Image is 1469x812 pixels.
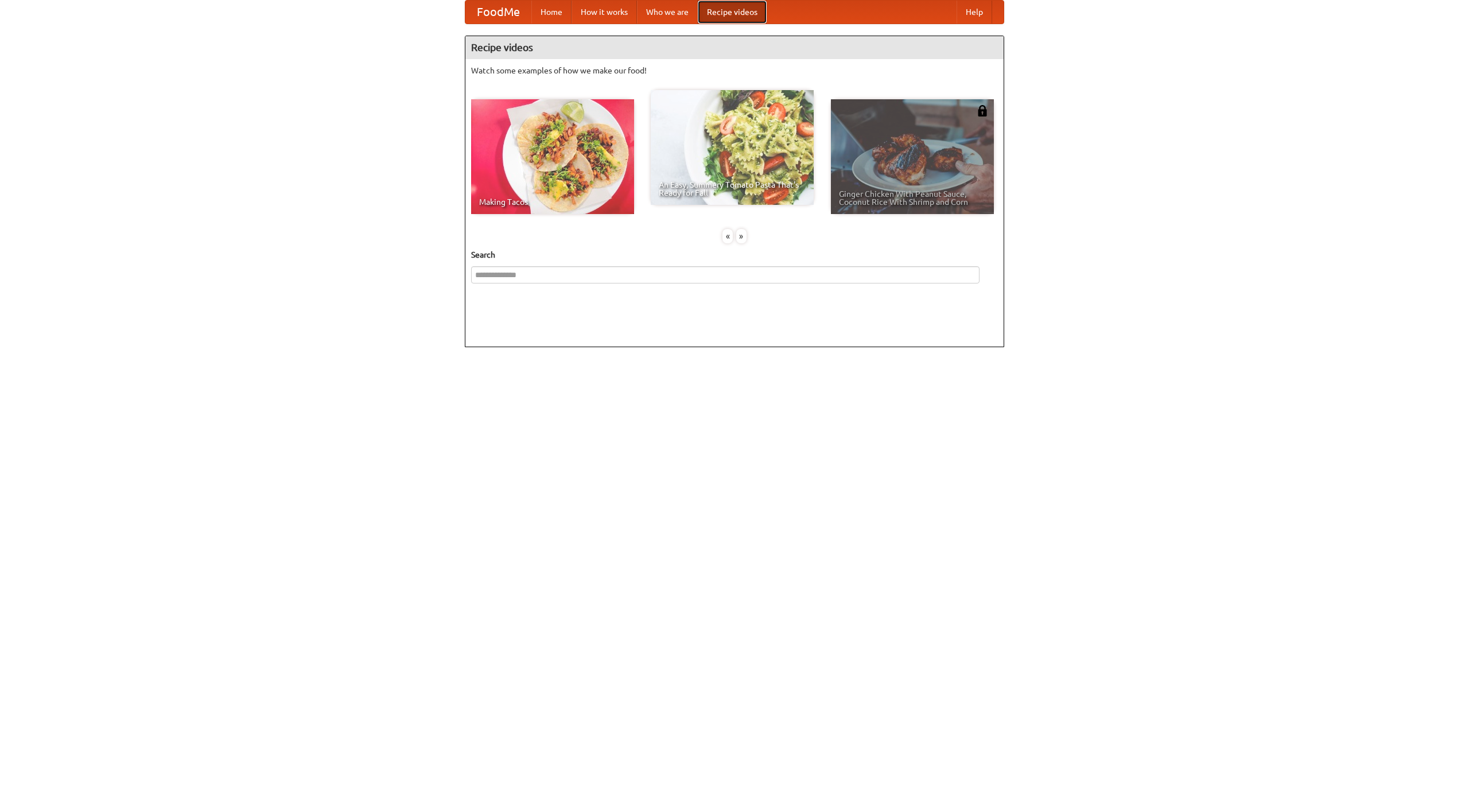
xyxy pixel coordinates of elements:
a: Making Tacos [471,99,634,214]
span: An Easy, Summery Tomato Pasta That's Ready for Fall [659,181,806,197]
h4: Recipe videos [465,36,1004,59]
a: Who we are [637,1,698,24]
a: Help [957,1,992,24]
img: 483408.png [977,105,988,116]
span: Making Tacos [479,198,626,206]
a: How it works [572,1,637,24]
h5: Search [471,249,998,261]
a: An Easy, Summery Tomato Pasta That's Ready for Fall [651,90,814,205]
a: FoodMe [465,1,531,24]
p: Watch some examples of how we make our food! [471,65,998,76]
div: » [736,229,747,243]
a: Home [531,1,572,24]
div: « [722,229,733,243]
a: Recipe videos [698,1,767,24]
